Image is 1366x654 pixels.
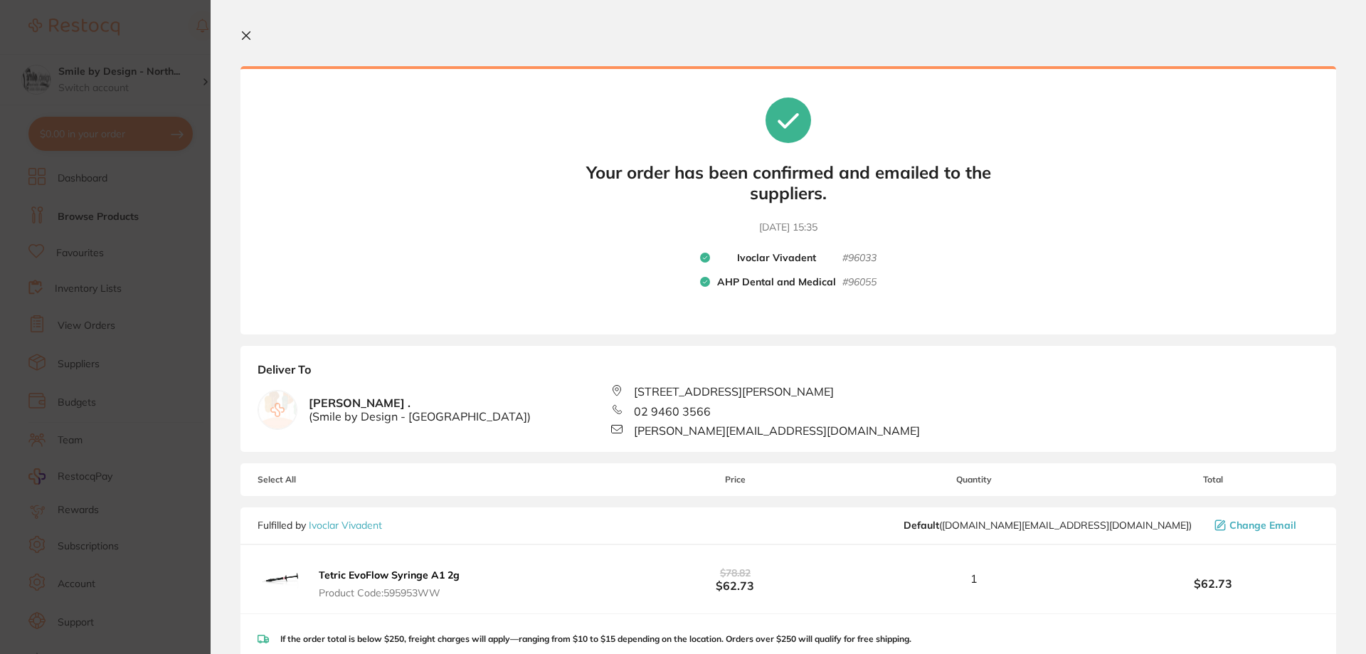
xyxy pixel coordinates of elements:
[904,519,1192,531] span: orders.au@ivoclar.com
[842,276,877,289] small: # 96055
[319,587,460,598] span: Product Code: 595953WW
[1107,577,1319,590] b: $62.73
[717,276,836,289] b: AHP Dental and Medical
[629,475,841,485] span: Price
[314,569,464,598] button: Tetric EvoFlow Syringe A1 2g Product Code:595953WW
[319,569,460,581] b: Tetric EvoFlow Syringe A1 2g
[1229,519,1296,531] span: Change Email
[634,405,711,418] span: 02 9460 3566
[258,363,1319,384] b: Deliver To
[258,475,400,485] span: Select All
[309,396,531,423] b: [PERSON_NAME] .
[842,252,877,265] small: # 96033
[737,252,816,265] b: Ivoclar Vivadent
[842,475,1107,485] span: Quantity
[258,519,382,531] p: Fulfilled by
[634,385,834,398] span: [STREET_ADDRESS][PERSON_NAME]
[1210,519,1319,532] button: Change Email
[629,566,841,592] b: $62.73
[280,634,911,644] p: If the order total is below $250, freight charges will apply—ranging from $10 to $15 depending on...
[258,391,297,429] img: empty.jpg
[634,424,920,437] span: [PERSON_NAME][EMAIL_ADDRESS][DOMAIN_NAME]
[720,566,751,579] span: $78.82
[258,557,303,602] img: cHNhNjVlag
[904,519,939,532] b: Default
[309,410,531,423] span: ( Smile by Design - [GEOGRAPHIC_DATA] )
[309,519,382,532] a: Ivoclar Vivadent
[575,162,1002,204] b: Your order has been confirmed and emailed to the suppliers.
[1107,475,1319,485] span: Total
[970,572,978,585] span: 1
